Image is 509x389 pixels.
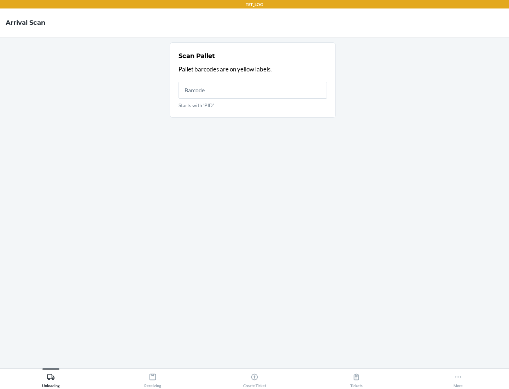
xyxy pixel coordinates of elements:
[204,368,305,388] button: Create Ticket
[454,370,463,388] div: More
[179,51,215,60] h2: Scan Pallet
[179,82,327,99] input: Starts with 'PID'
[6,18,45,27] h4: Arrival Scan
[350,370,363,388] div: Tickets
[243,370,266,388] div: Create Ticket
[144,370,161,388] div: Receiving
[246,1,263,8] p: TST_LOG
[407,368,509,388] button: More
[179,101,327,109] p: Starts with 'PID'
[305,368,407,388] button: Tickets
[42,370,60,388] div: Unloading
[179,65,327,74] p: Pallet barcodes are on yellow labels.
[102,368,204,388] button: Receiving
